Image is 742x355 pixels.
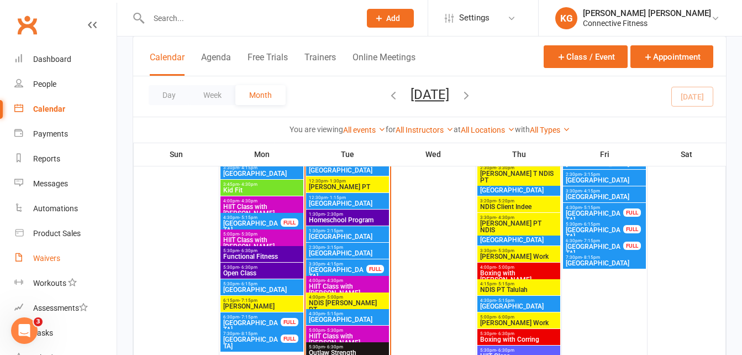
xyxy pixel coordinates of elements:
span: Open Class [223,270,301,276]
span: - 5:30pm [239,232,257,237]
div: FULL [623,208,641,217]
span: - 6:30pm [239,265,257,270]
div: Dashboard [33,55,71,64]
span: - 4:15pm [239,165,257,170]
span: - 3:15pm [582,172,600,177]
th: Mon [219,143,305,166]
span: [GEOGRAPHIC_DATA] [308,267,367,280]
span: 4:00pm [480,265,558,270]
div: Product Sales [33,229,81,238]
strong: You are viewing [290,125,343,134]
div: KG [555,7,577,29]
span: [PERSON_NAME] PT [308,184,387,190]
span: 6:30pm [223,315,281,320]
span: [GEOGRAPHIC_DATA] [565,227,624,240]
span: 4:15pm [480,281,558,286]
button: Free Trials [248,52,288,76]
span: - 8:15pm [582,255,600,260]
span: - 4:30pm [239,182,257,187]
button: Add [367,9,414,28]
strong: with [515,125,530,134]
span: - 8:15pm [239,331,257,336]
span: 4:30pm [480,298,558,303]
span: 5:30pm [308,344,387,349]
div: FULL [623,225,641,233]
div: Tasks [33,328,53,337]
span: - 7:15pm [239,298,257,303]
span: 5:30pm [480,331,558,336]
span: Boxing with [PERSON_NAME] [480,270,558,283]
span: - 6:30pm [496,348,514,353]
th: Thu [476,143,562,166]
div: FULL [623,242,641,250]
span: - 6:15pm [239,281,257,286]
button: Month [235,85,286,105]
span: 12:30pm [308,195,387,200]
span: Functional Fitness [223,253,301,260]
span: 3:30pm [223,165,301,170]
span: - 6:15pm [582,222,600,227]
span: 5:30pm [223,248,301,253]
span: - 6:30pm [239,248,257,253]
span: NDIS Client Indee [480,203,558,210]
span: [PERSON_NAME] PT NDIS [480,220,558,233]
span: - 5:00pm [325,295,343,300]
div: FULL [281,318,298,326]
span: 2:30pm [565,172,644,177]
div: Calendar [33,105,65,113]
span: 1:30pm [308,228,387,233]
div: Messages [33,179,68,188]
span: - 7:15pm [239,315,257,320]
span: 4:00pm [308,295,387,300]
span: [PERSON_NAME] T NDIS PT [480,170,558,184]
span: - 5:15pm [325,311,343,316]
strong: for [386,125,396,134]
a: People [14,72,117,97]
span: NDIS [PERSON_NAME] PT [308,300,387,313]
a: Tasks [14,321,117,346]
span: 3:30pm [480,248,558,253]
a: Reports [14,147,117,171]
span: HIIT Class with [PERSON_NAME] [223,237,301,250]
span: - 5:30pm [325,328,343,333]
span: - 7:15pm [582,238,600,243]
span: 4:00pm [223,199,301,203]
a: All Types [530,126,570,134]
button: [DATE] [411,87,449,102]
span: - 4:30pm [325,278,343,283]
a: Clubworx [13,11,41,39]
div: Automations [33,204,78,213]
span: [GEOGRAPHIC_DATA] [308,316,387,323]
span: 5:00pm [480,315,558,320]
button: Trainers [304,52,336,76]
span: - 3:30pm [496,165,514,170]
span: 5:30pm [565,222,624,227]
a: Product Sales [14,221,117,246]
div: [PERSON_NAME] [PERSON_NAME] [583,8,711,18]
span: Kid Fit [223,187,301,194]
a: All events [343,126,386,134]
span: [GEOGRAPHIC_DATA] [223,336,281,349]
span: HIIT Class with [PERSON_NAME] [223,203,301,217]
strong: at [454,125,461,134]
span: 3:20pm [480,199,558,203]
span: 3:45pm [223,182,301,187]
span: [GEOGRAPHIC_DATA] [565,160,644,167]
div: FULL [281,335,298,343]
a: Messages [14,171,117,196]
span: [GEOGRAPHIC_DATA] [223,286,301,293]
span: - 6:30pm [496,331,514,336]
span: - 5:15pm [582,205,600,210]
span: HIIT Class with [PERSON_NAME] [308,333,387,346]
th: Fri [562,143,648,166]
a: Calendar [14,97,117,122]
span: [PERSON_NAME] [223,303,301,310]
span: [GEOGRAPHIC_DATA] [565,260,644,267]
button: Week [190,85,235,105]
div: Waivers [33,254,60,263]
span: [PERSON_NAME] Work [480,320,558,326]
div: Workouts [33,279,66,288]
span: [GEOGRAPHIC_DATA] [480,303,558,310]
span: Add [386,14,400,23]
span: - 5:15pm [496,298,514,303]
